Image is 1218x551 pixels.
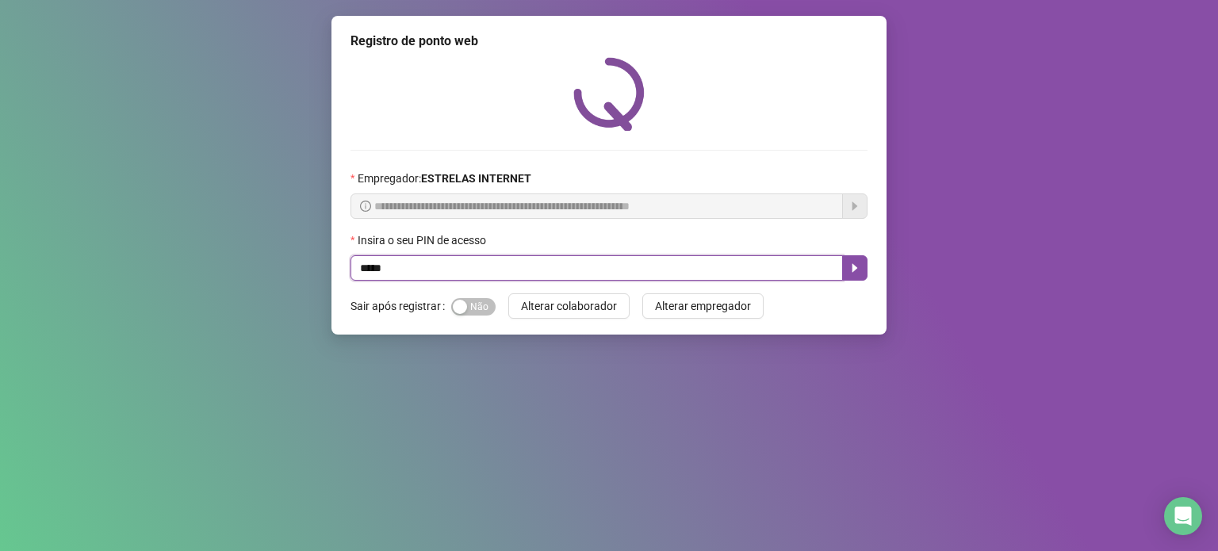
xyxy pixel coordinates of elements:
[508,293,630,319] button: Alterar colaborador
[421,172,531,185] strong: ESTRELAS INTERNET
[350,293,451,319] label: Sair após registrar
[360,201,371,212] span: info-circle
[642,293,764,319] button: Alterar empregador
[358,170,531,187] span: Empregador :
[848,262,861,274] span: caret-right
[350,32,868,51] div: Registro de ponto web
[655,297,751,315] span: Alterar empregador
[573,57,645,131] img: QRPoint
[350,231,496,249] label: Insira o seu PIN de acesso
[1164,497,1202,535] div: Open Intercom Messenger
[521,297,617,315] span: Alterar colaborador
